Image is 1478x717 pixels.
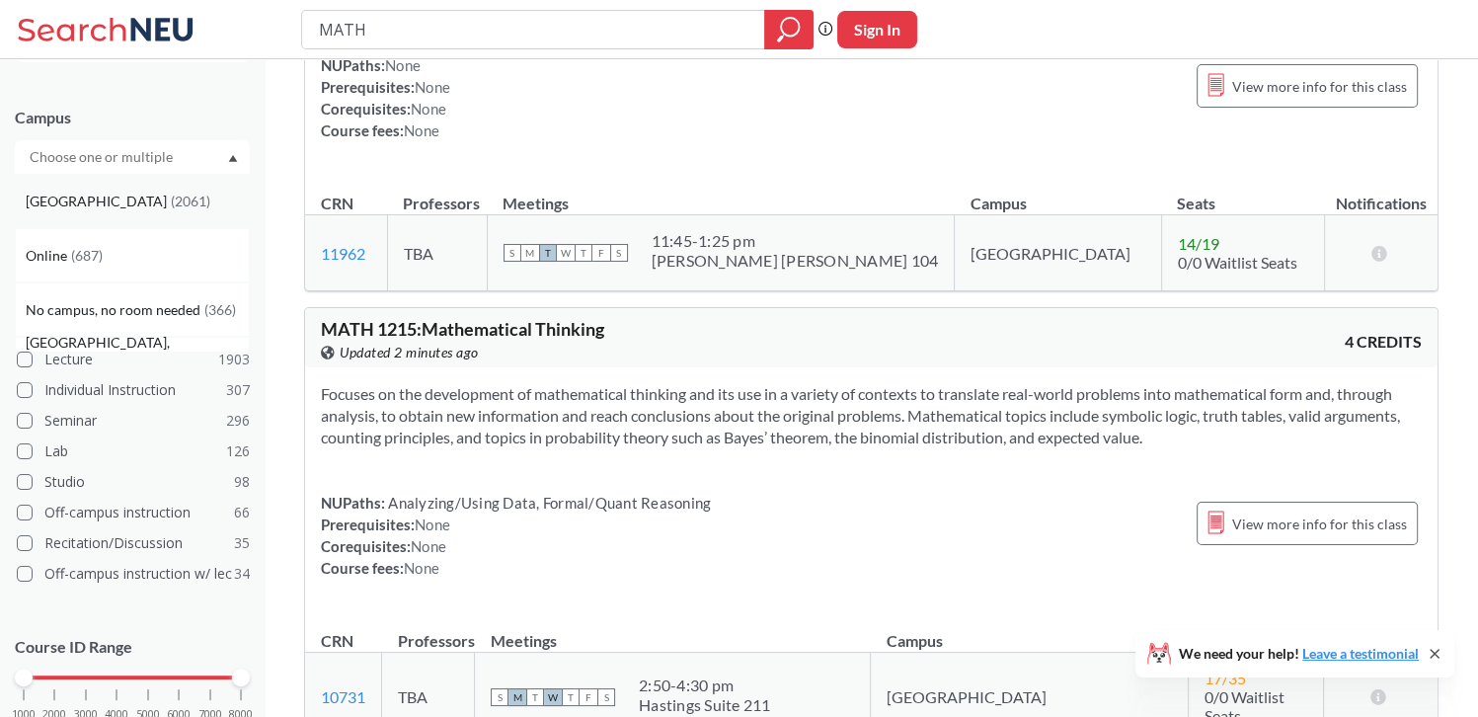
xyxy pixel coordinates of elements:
[404,121,439,139] span: None
[557,244,575,262] span: W
[26,191,171,212] span: [GEOGRAPHIC_DATA]
[17,500,250,525] label: Off-campus instruction
[491,688,508,706] span: S
[580,688,597,706] span: F
[321,687,365,706] a: 10731
[204,301,236,318] span: ( 366 )
[26,332,249,375] span: [GEOGRAPHIC_DATA], [GEOGRAPHIC_DATA]
[385,56,421,74] span: None
[521,244,539,262] span: M
[321,244,365,263] a: 11962
[17,438,250,464] label: Lab
[234,563,250,585] span: 34
[387,173,487,215] th: Professors
[487,173,955,215] th: Meetings
[597,688,615,706] span: S
[415,78,450,96] span: None
[475,610,871,653] th: Meetings
[387,215,487,291] td: TBA
[321,54,450,141] div: NUPaths: Prerequisites: Corequisites: Course fees:
[652,231,939,251] div: 11:45 - 1:25 pm
[226,379,250,401] span: 307
[1324,173,1438,215] th: Notifications
[1178,234,1219,253] span: 14 / 19
[17,377,250,403] label: Individual Instruction
[544,688,562,706] span: W
[26,299,204,321] span: No campus, no room needed
[226,440,250,462] span: 126
[17,530,250,556] label: Recitation/Discussion
[171,193,210,209] span: ( 2061 )
[20,145,186,169] input: Choose one or multiple
[1232,74,1407,99] span: View more info for this class
[17,347,250,372] label: Lecture
[1324,610,1438,653] th: Notifications
[1232,512,1407,536] span: View more info for this class
[1161,173,1324,215] th: Seats
[764,10,814,49] div: magnifying glass
[321,318,604,340] span: MATH 1215 : Mathematical Thinking
[15,636,250,659] p: Course ID Range
[340,342,479,363] span: Updated 2 minutes ago
[228,154,238,162] svg: Dropdown arrow
[639,676,771,695] div: 2:50 - 4:30 pm
[321,193,353,214] div: CRN
[1178,253,1297,272] span: 0/0 Waitlist Seats
[15,107,250,128] div: Campus
[17,469,250,495] label: Studio
[1345,331,1422,353] span: 4 CREDITS
[871,610,1189,653] th: Campus
[26,245,71,267] span: Online
[777,16,801,43] svg: magnifying glass
[234,502,250,523] span: 66
[1189,610,1324,653] th: Seats
[317,13,750,46] input: Class, professor, course number, "phrase"
[385,494,711,512] span: Analyzing/Using Data, Formal/Quant Reasoning
[955,215,1161,291] td: [GEOGRAPHIC_DATA]
[382,610,475,653] th: Professors
[526,688,544,706] span: T
[955,173,1161,215] th: Campus
[1179,647,1419,661] span: We need your help!
[218,349,250,370] span: 1903
[404,559,439,577] span: None
[610,244,628,262] span: S
[71,247,103,264] span: ( 687 )
[321,630,353,652] div: CRN
[539,244,557,262] span: T
[411,100,446,118] span: None
[639,695,771,715] div: Hastings Suite 211
[234,471,250,493] span: 98
[415,516,450,533] span: None
[15,140,250,174] div: Dropdown arrow[GEOGRAPHIC_DATA](2061)Online(687)No campus, no room needed(366)[GEOGRAPHIC_DATA], ...
[592,244,610,262] span: F
[504,244,521,262] span: S
[562,688,580,706] span: T
[508,688,526,706] span: M
[652,251,939,271] div: [PERSON_NAME] [PERSON_NAME] 104
[17,408,250,434] label: Seminar
[321,492,711,579] div: NUPaths: Prerequisites: Corequisites: Course fees:
[1302,645,1419,662] a: Leave a testimonial
[837,11,917,48] button: Sign In
[226,410,250,432] span: 296
[321,383,1422,448] section: Focuses on the development of mathematical thinking and its use in a variety of contexts to trans...
[17,561,250,587] label: Off-campus instruction w/ lec
[575,244,592,262] span: T
[1205,669,1246,687] span: 17 / 35
[411,537,446,555] span: None
[234,532,250,554] span: 35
